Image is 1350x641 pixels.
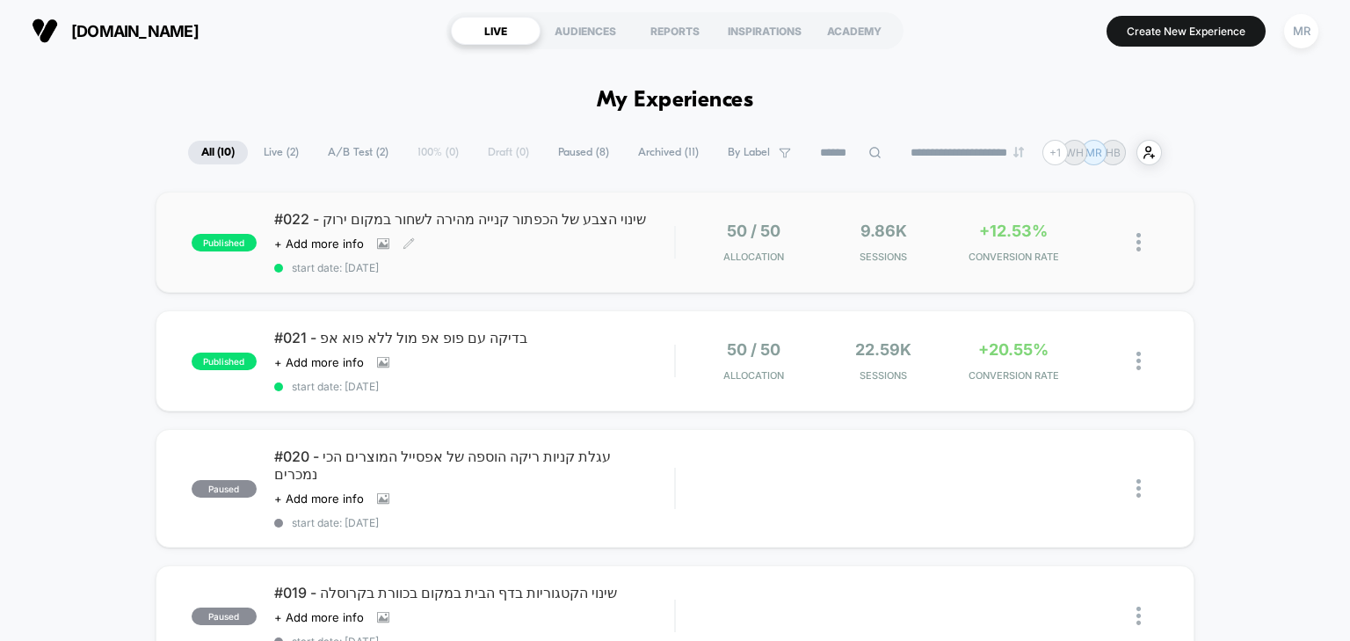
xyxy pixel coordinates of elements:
[1065,146,1084,159] p: WH
[953,251,1074,263] span: CONVERSION RATE
[1107,16,1266,47] button: Create New Experience
[192,234,257,251] span: published
[723,251,784,263] span: Allocation
[979,222,1048,240] span: +12.53%
[630,17,720,45] div: REPORTS
[1013,147,1024,157] img: end
[545,141,622,164] span: Paused ( 8 )
[1284,14,1318,48] div: MR
[809,17,899,45] div: ACADEMY
[32,18,58,44] img: Visually logo
[188,141,248,164] span: All ( 10 )
[727,222,780,240] span: 50 / 50
[1136,233,1141,251] img: close
[860,222,907,240] span: 9.86k
[274,329,675,346] span: #021 - בדיקה עם פופ אפ מול ללא פוא אפ
[26,17,204,45] button: [DOMAIN_NAME]
[1106,146,1121,159] p: HB
[274,584,675,601] span: #019 - שינוי הקטגוריות בדף הבית במקום בכוורת בקרוסלה
[315,141,402,164] span: A/B Test ( 2 )
[1042,140,1068,165] div: + 1
[720,17,809,45] div: INSPIRATIONS
[250,141,312,164] span: Live ( 2 )
[1279,13,1324,49] button: MR
[723,369,784,382] span: Allocation
[274,448,675,483] span: #020 - עגלת קניות ריקה הוספה של אפסייל המוצרים הכי נמכרים
[953,369,1074,382] span: CONVERSION RATE
[274,492,364,506] span: + Add more info
[728,146,770,159] span: By Label
[823,251,944,263] span: Sessions
[274,380,675,393] span: start date: [DATE]
[1136,352,1141,370] img: close
[855,340,911,359] span: 22.59k
[274,610,364,624] span: + Add more info
[727,340,780,359] span: 50 / 50
[274,237,364,251] span: + Add more info
[597,88,754,113] h1: My Experiences
[451,17,541,45] div: LIVE
[192,480,257,498] span: paused
[274,516,675,529] span: start date: [DATE]
[1136,479,1141,498] img: close
[1136,607,1141,625] img: close
[192,353,257,370] span: published
[192,608,257,625] span: paused
[274,210,675,228] span: #022 - שינוי הצבע של הכפתור קנייה מהירה לשחור במקום ירוק
[1085,146,1102,159] p: MR
[823,369,944,382] span: Sessions
[978,340,1049,359] span: +20.55%
[274,355,364,369] span: + Add more info
[71,22,199,40] span: [DOMAIN_NAME]
[541,17,630,45] div: AUDIENCES
[625,141,712,164] span: Archived ( 11 )
[274,261,675,274] span: start date: [DATE]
